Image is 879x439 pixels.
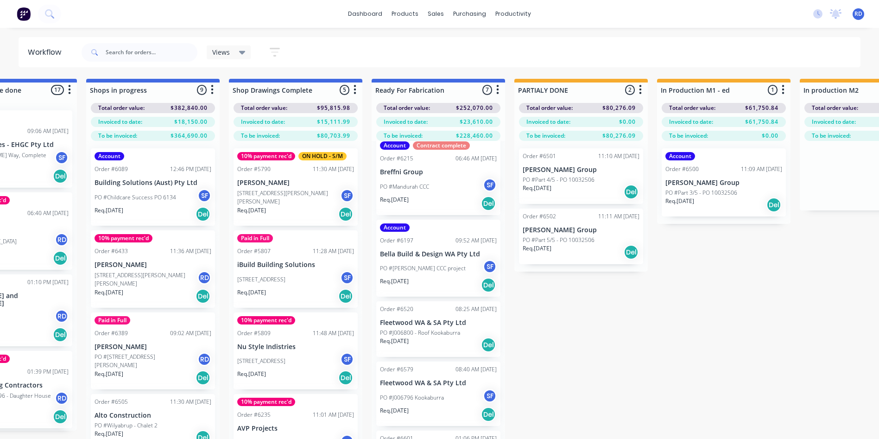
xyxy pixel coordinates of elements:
[745,118,778,126] span: $61,750.84
[237,179,354,187] p: [PERSON_NAME]
[170,398,211,406] div: 11:30 AM [DATE]
[53,409,68,424] div: Del
[237,370,266,378] p: Req. [DATE]
[237,261,354,269] p: iBuild Building Solutions
[95,370,123,378] p: Req. [DATE]
[665,152,695,160] div: Account
[27,209,69,217] div: 06:40 AM [DATE]
[669,132,708,140] span: To be invoiced:
[28,47,66,58] div: Workflow
[338,289,353,304] div: Del
[98,104,145,112] span: Total order value:
[741,165,782,173] div: 11:09 AM [DATE]
[376,362,500,426] div: Order #657908:40 AM [DATE]Fleetwood WA & SA Pty LtdPO #J006796 KookaburraSFReq.[DATE]Del
[95,234,152,242] div: 10% payment rec'd
[523,236,594,244] p: PO #Part 5/5 - PO 10032506
[481,407,496,422] div: Del
[376,220,500,297] div: AccountOrder #619709:52 AM [DATE]Bella Build & Design WA Pty LtdPO #[PERSON_NAME] CCC projectSFRe...
[237,398,295,406] div: 10% payment rec'd
[602,132,636,140] span: $80,276.09
[237,329,271,337] div: Order #5809
[95,206,123,215] p: Req. [DATE]
[237,343,354,351] p: Nu Style Indistries
[55,391,69,405] div: RD
[376,301,500,357] div: Order #652008:25 AM [DATE]Fleetwood WA & SA Pty LtdPO #J006800 - Roof KookaburraReq.[DATE]Del
[95,247,128,255] div: Order #6433
[17,7,31,21] img: Factory
[523,212,556,221] div: Order #6502
[340,352,354,366] div: SF
[526,104,573,112] span: Total order value:
[170,247,211,255] div: 11:36 AM [DATE]
[380,379,497,387] p: Fleetwood WA & SA Pty Ltd
[237,152,295,160] div: 10% payment rec'd
[237,247,271,255] div: Order #5807
[212,47,230,57] span: Views
[197,189,211,203] div: SF
[237,411,271,419] div: Order #6235
[665,197,694,205] p: Req. [DATE]
[317,104,350,112] span: $95,815.98
[298,152,347,160] div: ON HOLD - S/M
[384,132,423,140] span: To be invoiced:
[174,118,208,126] span: $18,150.00
[317,132,350,140] span: $80,703.99
[53,327,68,342] div: Del
[665,179,782,187] p: [PERSON_NAME] Group
[380,319,497,327] p: Fleetwood WA & SA Pty Ltd
[95,316,130,324] div: Paid in Full
[340,189,354,203] div: SF
[455,305,497,313] div: 08:25 AM [DATE]
[91,230,215,308] div: 10% payment rec'dOrder #643311:36 AM [DATE][PERSON_NAME][STREET_ADDRESS][PERSON_NAME][PERSON_NAME...
[812,104,858,112] span: Total order value:
[234,230,358,308] div: Paid in FullOrder #580711:28 AM [DATE]iBuild Building Solutions[STREET_ADDRESS]SFReq.[DATE]Del
[523,244,551,253] p: Req. [DATE]
[619,118,636,126] span: $0.00
[460,118,493,126] span: $23,610.00
[380,154,413,163] div: Order #6215
[380,223,410,232] div: Account
[455,236,497,245] div: 09:52 AM [DATE]
[665,165,699,173] div: Order #6500
[413,141,470,150] div: Contract complete
[481,278,496,293] div: Del
[338,370,353,385] div: Del
[380,183,429,191] p: PO #Mandurah CCC
[98,118,142,126] span: Invoiced to date:
[380,337,409,345] p: Req. [DATE]
[854,10,862,18] span: RD
[669,104,715,112] span: Total order value:
[237,165,271,173] div: Order #5790
[376,138,500,215] div: AccountContract completeOrder #621506:46 AM [DATE]Breffni GroupPO #Mandurah CCCSFReq.[DATE]Del
[602,104,636,112] span: $80,276.09
[456,104,493,112] span: $252,070.00
[55,151,69,165] div: SF
[519,148,643,204] div: Order #650111:10 AM [DATE][PERSON_NAME] GroupPO #Part 4/5 - PO 10032506Req.[DATE]Del
[237,189,340,206] p: [STREET_ADDRESS][PERSON_NAME][PERSON_NAME]
[380,168,497,176] p: Breffni Group
[196,370,210,385] div: Del
[483,178,497,192] div: SF
[481,196,496,211] div: Del
[234,148,358,226] div: 10% payment rec'dON HOLD - S/MOrder #579011:30 AM [DATE][PERSON_NAME][STREET_ADDRESS][PERSON_NAME...
[624,185,639,199] div: Del
[483,389,497,403] div: SF
[237,275,285,284] p: [STREET_ADDRESS]
[27,368,69,376] div: 01:39 PM [DATE]
[380,277,409,286] p: Req. [DATE]
[53,251,68,266] div: Del
[523,226,639,234] p: [PERSON_NAME] Group
[95,193,176,202] p: PO #Childcare Success PO 6134
[317,118,350,126] span: $15,111.99
[380,305,413,313] div: Order #6520
[745,104,778,112] span: $61,750.84
[380,394,444,402] p: PO #J006796 Kookaburra
[171,132,208,140] span: $364,690.00
[95,165,128,173] div: Order #6089
[380,365,413,374] div: Order #6579
[455,154,497,163] div: 06:46 AM [DATE]
[384,118,428,126] span: Invoiced to date:
[313,165,354,173] div: 11:30 AM [DATE]
[237,357,285,365] p: [STREET_ADDRESS]
[27,127,69,135] div: 09:06 AM [DATE]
